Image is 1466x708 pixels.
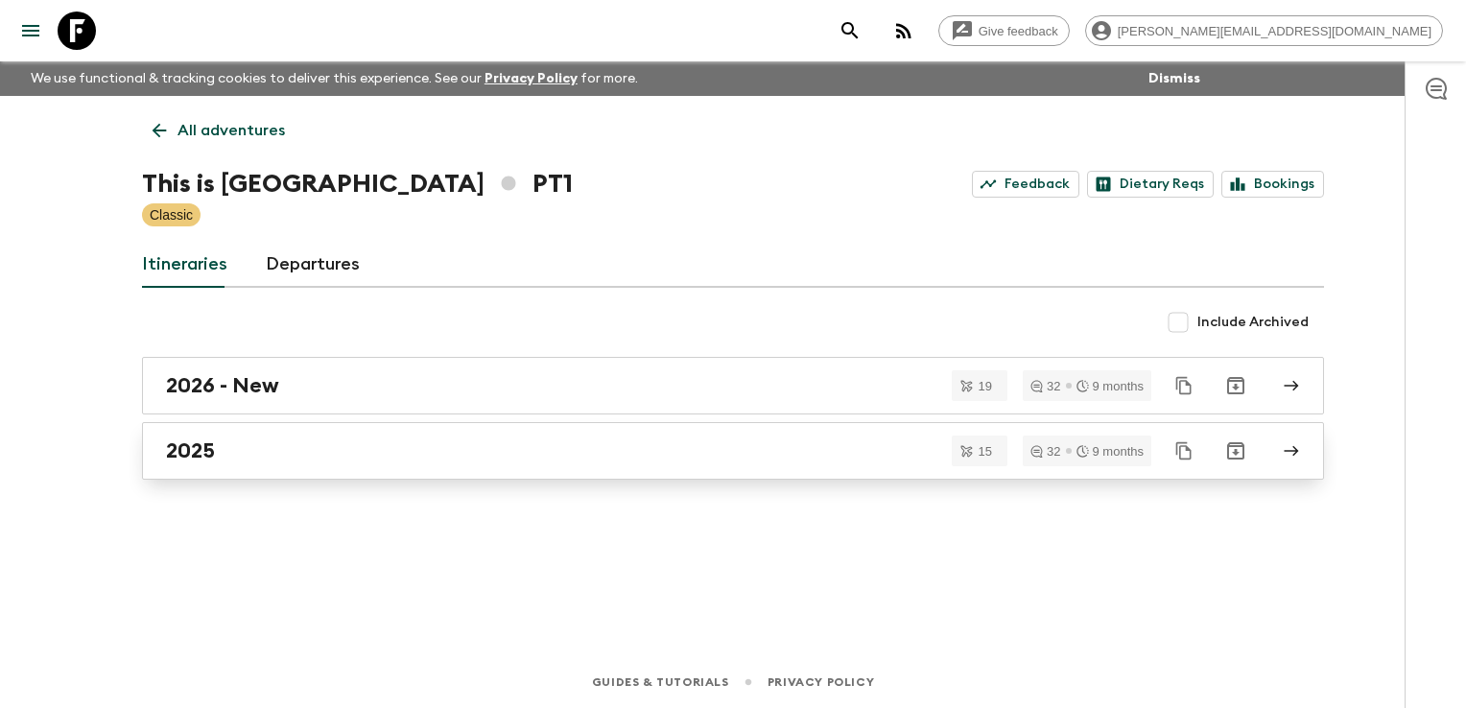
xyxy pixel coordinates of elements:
a: Guides & Tutorials [592,672,729,693]
div: 9 months [1076,380,1144,392]
button: search adventures [831,12,869,50]
div: 32 [1030,445,1060,458]
span: Give feedback [968,24,1069,38]
span: 19 [967,380,1004,392]
span: Include Archived [1197,313,1309,332]
a: Bookings [1221,171,1324,198]
a: 2025 [142,422,1324,480]
button: Archive [1217,432,1255,470]
div: [PERSON_NAME][EMAIL_ADDRESS][DOMAIN_NAME] [1085,15,1443,46]
a: Privacy Policy [485,72,578,85]
p: We use functional & tracking cookies to deliver this experience. See our for more. [23,61,646,96]
p: All adventures [177,119,285,142]
h1: This is [GEOGRAPHIC_DATA] PT1 [142,165,573,203]
button: menu [12,12,50,50]
span: [PERSON_NAME][EMAIL_ADDRESS][DOMAIN_NAME] [1107,24,1442,38]
a: Departures [266,242,360,288]
h2: 2025 [166,438,215,463]
a: Itineraries [142,242,227,288]
p: Classic [150,205,193,224]
span: 15 [967,445,1004,458]
a: 2026 - New [142,357,1324,414]
div: 9 months [1076,445,1144,458]
button: Archive [1217,366,1255,405]
div: 32 [1030,380,1060,392]
a: Dietary Reqs [1087,171,1214,198]
a: Feedback [972,171,1079,198]
a: All adventures [142,111,296,150]
a: Privacy Policy [768,672,874,693]
h2: 2026 - New [166,373,279,398]
button: Dismiss [1144,65,1205,92]
button: Duplicate [1167,434,1201,468]
a: Give feedback [938,15,1070,46]
button: Duplicate [1167,368,1201,403]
